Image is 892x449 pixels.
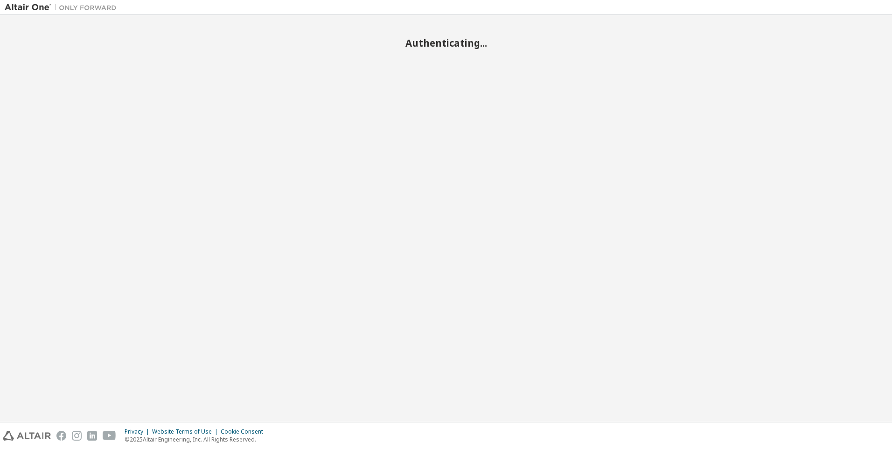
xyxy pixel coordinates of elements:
[5,3,121,12] img: Altair One
[103,431,116,441] img: youtube.svg
[87,431,97,441] img: linkedin.svg
[125,435,269,443] p: © 2025 Altair Engineering, Inc. All Rights Reserved.
[125,428,152,435] div: Privacy
[3,431,51,441] img: altair_logo.svg
[56,431,66,441] img: facebook.svg
[5,37,887,49] h2: Authenticating...
[221,428,269,435] div: Cookie Consent
[72,431,82,441] img: instagram.svg
[152,428,221,435] div: Website Terms of Use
